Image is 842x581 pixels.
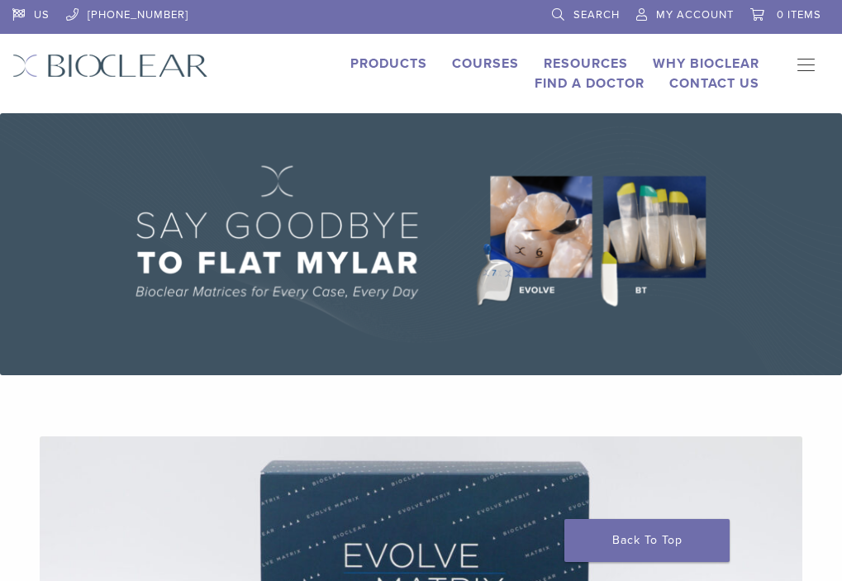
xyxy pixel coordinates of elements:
[784,54,830,79] nav: Primary Navigation
[535,75,645,92] a: Find A Doctor
[350,55,427,72] a: Products
[653,55,759,72] a: Why Bioclear
[564,519,730,562] a: Back To Top
[452,55,519,72] a: Courses
[573,8,620,21] span: Search
[669,75,759,92] a: Contact Us
[656,8,734,21] span: My Account
[544,55,628,72] a: Resources
[12,54,208,78] img: Bioclear
[777,8,821,21] span: 0 items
